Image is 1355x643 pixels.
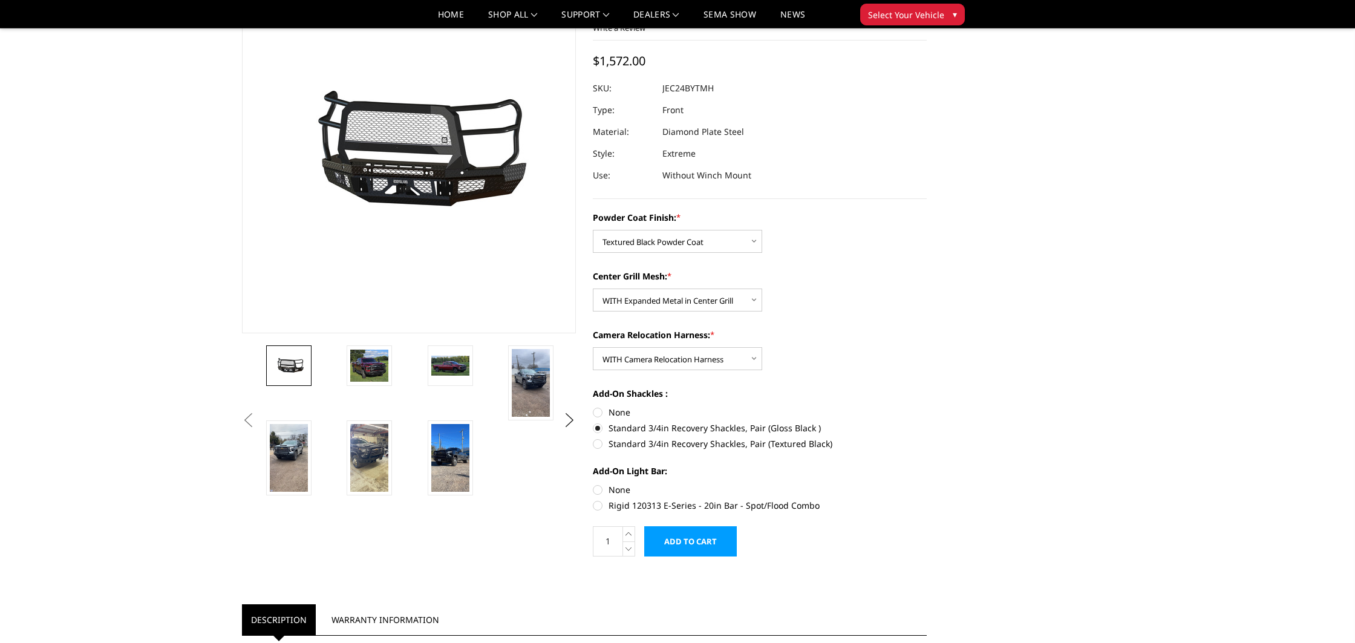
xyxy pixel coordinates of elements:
[1295,585,1355,643] iframe: Chat Widget
[593,483,927,496] label: None
[438,10,464,28] a: Home
[561,411,579,429] button: Next
[593,22,645,33] a: Write a Review
[593,53,645,69] span: $1,572.00
[512,349,550,417] img: 2024-2026 Chevrolet 2500-3500 - FT Series - Extreme Front Bumper
[662,165,751,186] dd: Without Winch Mount
[239,411,257,429] button: Previous
[662,121,744,143] dd: Diamond Plate Steel
[662,143,696,165] dd: Extreme
[593,406,927,419] label: None
[270,424,308,492] img: 2024-2026 Chevrolet 2500-3500 - FT Series - Extreme Front Bumper
[593,328,927,341] label: Camera Relocation Harness:
[953,8,957,21] span: ▾
[662,99,684,121] dd: Front
[644,526,737,557] input: Add to Cart
[593,387,927,400] label: Add-On Shackles :
[431,424,469,492] img: 2024-2026 Chevrolet 2500-3500 - FT Series - Extreme Front Bumper
[633,10,679,28] a: Dealers
[662,77,714,99] dd: JEC24BYTMH
[488,10,537,28] a: shop all
[868,8,944,21] span: Select Your Vehicle
[431,356,469,376] img: 2024-2026 Chevrolet 2500-3500 - FT Series - Extreme Front Bumper
[704,10,756,28] a: SEMA Show
[593,143,653,165] dt: Style:
[242,604,316,635] a: Description
[593,77,653,99] dt: SKU:
[350,350,388,382] img: 2024-2026 Chevrolet 2500-3500 - FT Series - Extreme Front Bumper
[593,121,653,143] dt: Material:
[593,99,653,121] dt: Type:
[593,437,927,450] label: Standard 3/4in Recovery Shackles, Pair (Textured Black)
[593,270,927,282] label: Center Grill Mesh:
[593,465,927,477] label: Add-On Light Bar:
[593,499,927,512] label: Rigid 120313 E-Series - 20in Bar - Spot/Flood Combo
[350,424,388,492] img: 2024-2026 Chevrolet 2500-3500 - FT Series - Extreme Front Bumper
[593,422,927,434] label: Standard 3/4in Recovery Shackles, Pair (Gloss Black )
[593,211,927,224] label: Powder Coat Finish:
[322,604,448,635] a: Warranty Information
[593,165,653,186] dt: Use:
[860,4,965,25] button: Select Your Vehicle
[270,357,308,374] img: 2024-2026 Chevrolet 2500-3500 - FT Series - Extreme Front Bumper
[780,10,805,28] a: News
[561,10,609,28] a: Support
